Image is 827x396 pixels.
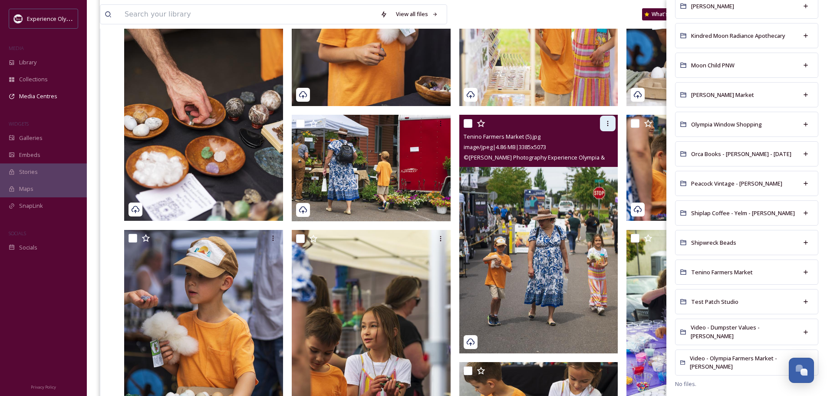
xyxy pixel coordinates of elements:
[464,133,540,140] span: Tenino Farmers Market (5).jpg
[789,358,814,383] button: Open Chat
[691,91,754,99] span: [PERSON_NAME] Market
[19,168,38,176] span: Stories
[459,115,618,353] img: Tenino Farmers Market (5).jpg
[9,45,24,51] span: MEDIA
[19,134,43,142] span: Galleries
[691,180,782,187] span: Peacock Vintage - [PERSON_NAME]
[691,32,785,40] span: Kindred Moon Radiance Apothecary
[691,209,795,217] span: Shiplap Coffee - Yelm - [PERSON_NAME]
[120,5,376,24] input: Search your library
[19,151,40,159] span: Embeds
[642,8,685,20] a: What's New
[19,92,57,100] span: Media Centres
[691,120,762,128] span: Olympia Window Shopping
[31,384,56,390] span: Privacy Policy
[691,239,736,246] span: Shipwreck Beads
[691,323,760,339] span: Video - Dumpster Values - [PERSON_NAME]
[675,380,722,388] span: No files.
[19,243,37,252] span: Socials
[19,202,43,210] span: SnapLink
[9,120,29,127] span: WIDGETS
[690,354,777,370] span: Video - Olympia Farmers Market - [PERSON_NAME]
[392,6,442,23] a: View all files
[691,61,735,69] span: Moon Child PNW
[691,2,734,10] span: [PERSON_NAME]
[626,115,785,221] img: Tenino Farmers Market (8).jpg
[14,14,23,23] img: download.jpeg
[27,14,79,23] span: Experience Olympia
[464,143,546,151] span: image/jpeg | 4.86 MB | 3385 x 5073
[19,58,36,67] span: Library
[19,75,48,83] span: Collections
[292,115,451,221] img: Tenino Farmers Market (7).jpg
[31,381,56,392] a: Privacy Policy
[19,185,33,193] span: Maps
[691,298,738,306] span: Test Patch Studio
[691,150,791,158] span: Orca Books - [PERSON_NAME] - [DATE]
[9,230,26,236] span: SOCIALS
[464,153,626,161] span: © [PERSON_NAME] Photography Experience Olympia & Beyond
[691,268,753,276] span: Tenino Farmers Market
